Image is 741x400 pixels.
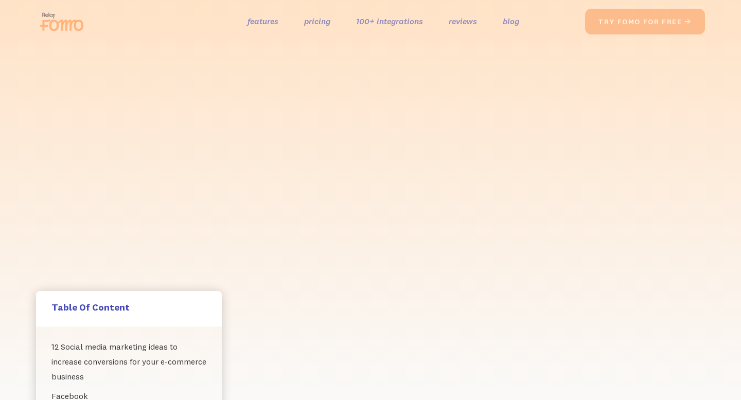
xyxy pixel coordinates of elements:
a: features [248,14,278,29]
a: reviews [449,14,477,29]
a: 100+ integrations [356,14,423,29]
span:  [684,17,692,26]
h5: Table Of Content [51,301,206,313]
a: blog [503,14,519,29]
a: 12 Social media marketing ideas to increase conversions for your e-commerce business [51,337,206,386]
a: try fomo for free [585,9,705,34]
a: pricing [304,14,330,29]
